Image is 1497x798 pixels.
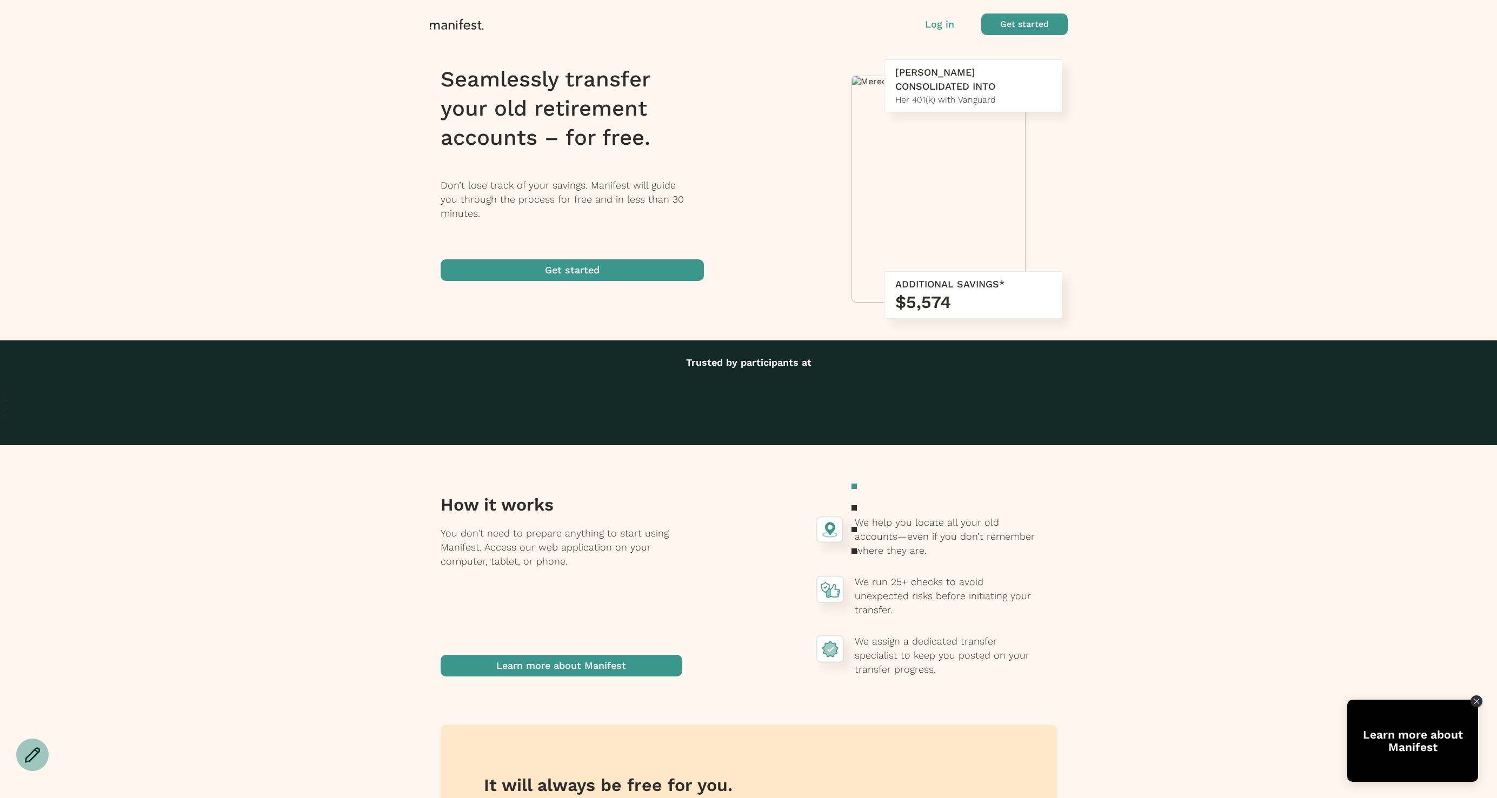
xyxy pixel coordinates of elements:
[895,65,1051,93] div: [PERSON_NAME] CONSOLIDATED INTO
[852,76,1025,86] img: Meredith
[1471,695,1482,707] div: Close Tolstoy widget
[855,634,1035,676] p: We assign a dedicated transfer specialist to keep you posted on your transfer progress.
[981,14,1068,35] button: Get started
[1347,700,1478,782] div: Tolstoy bubble widget
[1347,728,1478,753] div: Learn more about Manifest
[441,65,718,152] h1: Seamlessly transfer your old retirement accounts – for free.
[441,655,682,676] button: Learn more about Manifest
[895,93,1051,106] div: Her 401(k) with Vanguard
[925,17,954,31] button: Log in
[441,526,682,655] p: You don't need to prepare anything to start using Manifest. Access our web application on your co...
[895,291,1051,313] h3: $5,574
[1347,700,1478,782] div: Open Tolstoy widget
[441,178,718,220] p: Don’t lose track of your savings. Manifest will guide you through the process for free and in les...
[1347,700,1478,782] div: Open Tolstoy
[484,774,776,796] h3: It will always be free for you.
[895,277,1051,291] div: ADDITIONAL SAVINGS*
[441,494,682,515] h3: How it works
[441,259,704,281] button: Get started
